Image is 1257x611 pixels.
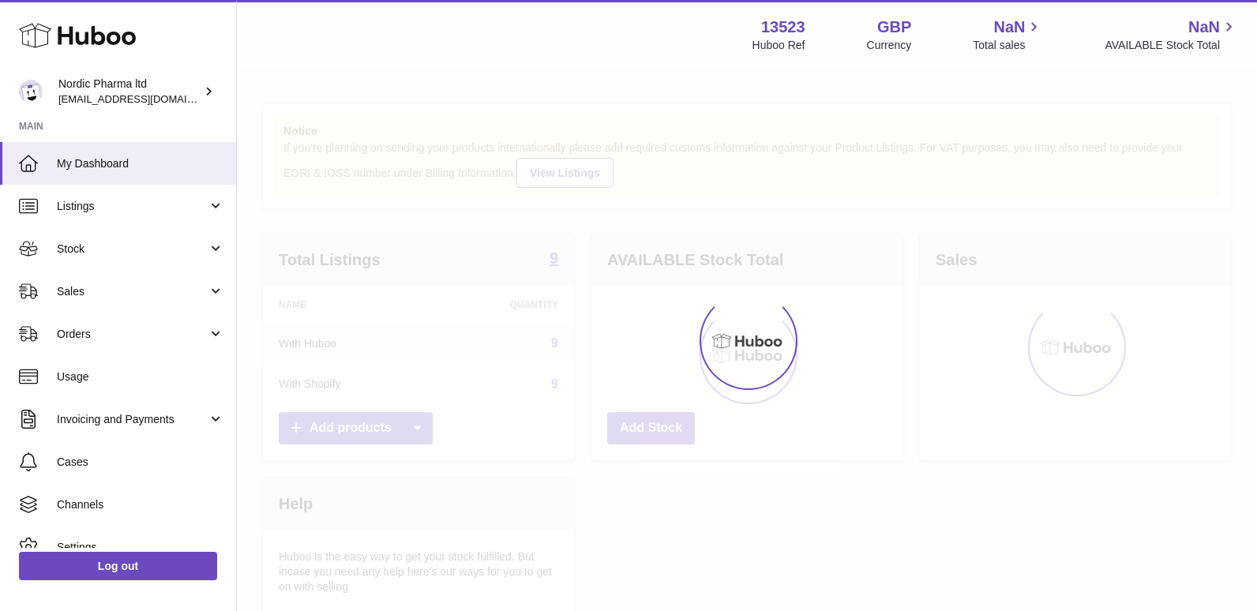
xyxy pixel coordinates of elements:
[57,412,208,427] span: Invoicing and Payments
[867,38,912,53] div: Currency
[57,455,224,470] span: Cases
[58,92,232,105] span: [EMAIL_ADDRESS][DOMAIN_NAME]
[761,17,805,38] strong: 13523
[57,284,208,299] span: Sales
[57,327,208,342] span: Orders
[1105,17,1238,53] a: NaN AVAILABLE Stock Total
[19,80,43,103] img: chika.alabi@nordicpharma.com
[19,552,217,580] a: Log out
[57,242,208,257] span: Stock
[1105,38,1238,53] span: AVAILABLE Stock Total
[57,369,224,384] span: Usage
[877,17,911,38] strong: GBP
[57,156,224,171] span: My Dashboard
[973,38,1043,53] span: Total sales
[993,17,1025,38] span: NaN
[752,38,805,53] div: Huboo Ref
[1188,17,1220,38] span: NaN
[57,199,208,214] span: Listings
[973,17,1043,53] a: NaN Total sales
[58,77,201,107] div: Nordic Pharma ltd
[57,497,224,512] span: Channels
[57,540,224,555] span: Settings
